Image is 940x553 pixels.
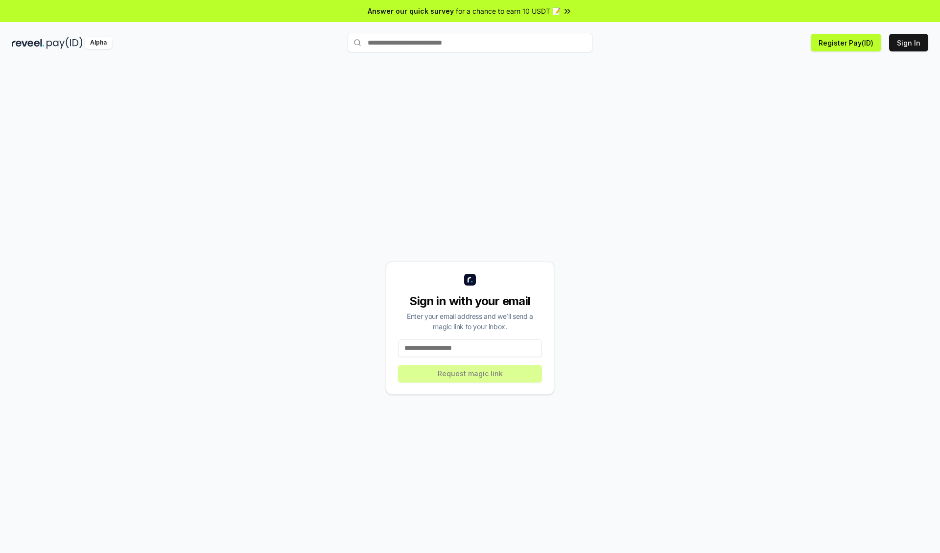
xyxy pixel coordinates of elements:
div: Enter your email address and we’ll send a magic link to your inbox. [398,311,542,332]
img: pay_id [47,37,83,49]
div: Alpha [85,37,112,49]
button: Register Pay(ID) [811,34,881,51]
div: Sign in with your email [398,293,542,309]
img: reveel_dark [12,37,45,49]
img: logo_small [464,274,476,286]
span: Answer our quick survey [368,6,454,16]
button: Sign In [889,34,928,51]
span: for a chance to earn 10 USDT 📝 [456,6,561,16]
